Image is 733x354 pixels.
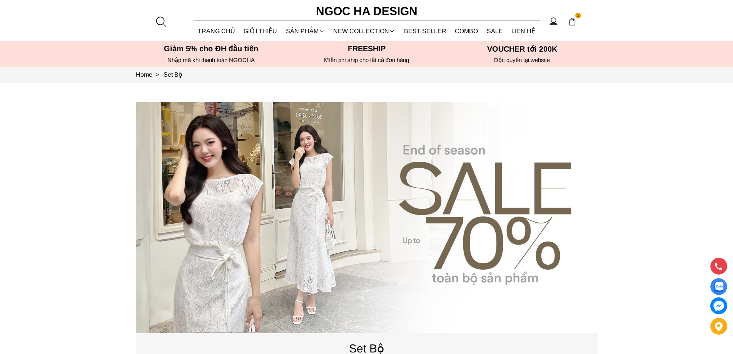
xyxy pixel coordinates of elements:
[167,57,255,63] font: Nhập mã khi thanh toán NGOCHA
[507,21,540,41] a: LIÊN HỆ
[329,21,400,41] a: NEW COLLECTION
[400,21,451,41] a: BEST SELLER
[152,71,162,78] span: >
[451,21,483,41] a: Combo
[575,13,581,19] span: 2
[194,21,240,41] a: TRANG CHỦ
[348,44,386,53] font: Freeship
[710,278,727,295] a: Display image
[309,2,424,20] a: Ngoc Ha Design
[282,21,329,41] div: SẢN PHẨM
[291,57,442,64] h6: MIễn phí ship cho tất cả đơn hàng
[710,297,727,314] a: messenger
[239,21,282,41] a: GIỚI THIỆU
[447,44,598,54] h5: VOUCHER tới 200K
[483,21,508,41] a: SALE
[136,71,164,78] a: Link to Home
[164,71,182,78] a: Link to Set Bộ
[714,282,723,292] img: Display image
[164,44,258,53] font: Giảm 5% cho ĐH đầu tiên
[447,57,598,64] h6: Độc quyền tại website
[568,17,576,26] img: img-CART-ICON-ksit0nf1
